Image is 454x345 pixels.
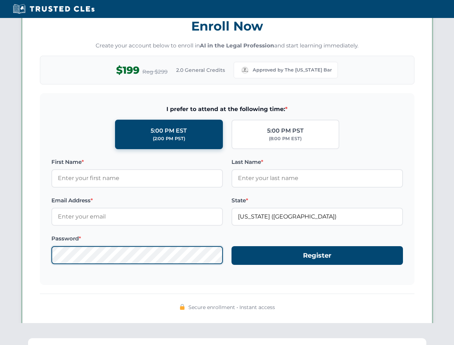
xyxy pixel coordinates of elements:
span: 2.0 General Credits [176,66,225,74]
label: Email Address [51,196,223,205]
label: Password [51,234,223,243]
img: Missouri Bar [240,65,250,75]
span: Secure enrollment • Instant access [188,303,275,311]
p: Create your account below to enroll in and start learning immediately. [40,42,414,50]
div: (2:00 PM PST) [153,135,185,142]
input: Enter your first name [51,169,223,187]
span: $199 [116,62,139,78]
div: (8:00 PM EST) [269,135,302,142]
div: 5:00 PM EST [151,126,187,135]
label: First Name [51,158,223,166]
div: 5:00 PM PST [267,126,304,135]
img: 🔒 [179,304,185,310]
label: State [231,196,403,205]
span: Approved by The [US_STATE] Bar [253,66,332,74]
input: Enter your email [51,208,223,226]
strong: AI in the Legal Profession [200,42,274,49]
span: Reg $299 [142,68,168,76]
input: Missouri (MO) [231,208,403,226]
img: Trusted CLEs [11,4,97,14]
span: I prefer to attend at the following time: [51,105,403,114]
h3: Enroll Now [40,15,414,37]
input: Enter your last name [231,169,403,187]
label: Last Name [231,158,403,166]
button: Register [231,246,403,265]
